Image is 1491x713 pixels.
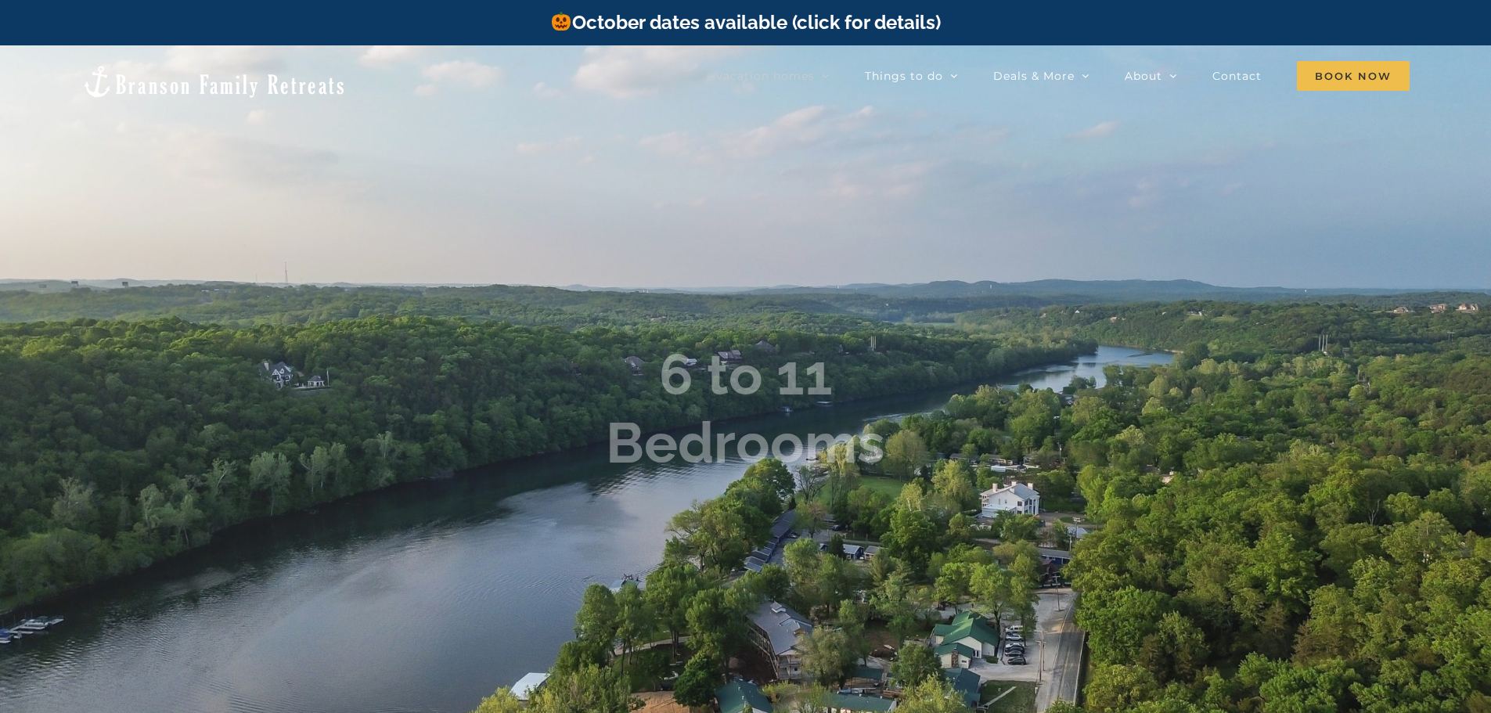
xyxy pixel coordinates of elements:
[1212,70,1262,81] span: Contact
[552,12,571,31] img: 🎃
[81,64,347,99] img: Branson Family Retreats Logo
[1212,60,1262,92] a: Contact
[715,60,830,92] a: Vacation homes
[1297,60,1410,92] a: Book Now
[993,60,1089,92] a: Deals & More
[550,11,940,34] a: October dates available (click for details)
[1125,60,1177,92] a: About
[865,70,943,81] span: Things to do
[865,60,958,92] a: Things to do
[715,60,1410,92] nav: Main Menu
[1125,70,1162,81] span: About
[606,341,885,475] b: 6 to 11 Bedrooms
[1297,61,1410,91] span: Book Now
[993,70,1075,81] span: Deals & More
[715,70,815,81] span: Vacation homes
